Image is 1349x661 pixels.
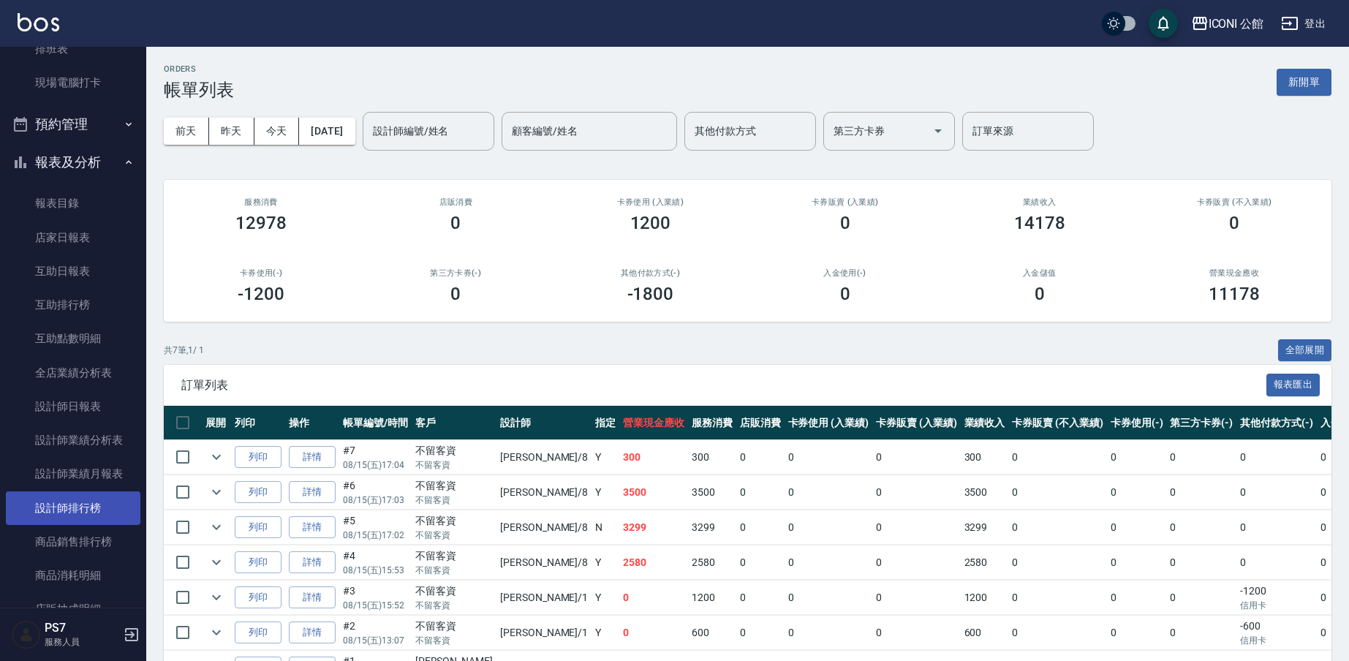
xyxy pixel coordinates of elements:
button: save [1149,9,1178,38]
th: 指定 [592,406,619,440]
td: 0 [1166,475,1236,510]
td: 0 [785,440,873,475]
td: 0 [736,510,785,545]
td: 0 [872,545,961,580]
td: 600 [688,616,736,650]
td: 2580 [961,545,1009,580]
h3: 14178 [1014,213,1065,233]
td: 0 [736,616,785,650]
h2: 卡券販賣 (入業績) [765,197,924,207]
h3: 0 [840,284,850,304]
button: 列印 [235,481,281,504]
h3: 0 [1229,213,1239,233]
th: 服務消費 [688,406,736,440]
td: #3 [339,581,412,615]
a: 店家日報表 [6,221,140,254]
button: 報表及分析 [6,143,140,181]
td: -1200 [1236,581,1317,615]
td: [PERSON_NAME] /8 [496,475,592,510]
td: 3500 [961,475,1009,510]
td: #5 [339,510,412,545]
td: [PERSON_NAME] /1 [496,581,592,615]
a: 詳情 [289,446,336,469]
td: Y [592,581,619,615]
button: 列印 [235,622,281,644]
p: 不留客資 [415,458,493,472]
td: 0 [1008,510,1106,545]
div: 不留客資 [415,548,493,564]
th: 卡券使用 (入業績) [785,406,873,440]
p: 不留客資 [415,529,493,542]
p: 信用卡 [1240,634,1313,647]
td: N [592,510,619,545]
td: #4 [339,545,412,580]
td: 0 [1166,581,1236,615]
td: 0 [785,545,873,580]
div: 不留客資 [415,443,493,458]
td: 0 [1166,616,1236,650]
td: 0 [736,545,785,580]
td: [PERSON_NAME] /8 [496,510,592,545]
td: 2580 [619,545,688,580]
td: Y [592,545,619,580]
a: 店販抽成明細 [6,592,140,626]
td: [PERSON_NAME] /8 [496,545,592,580]
td: 0 [1008,440,1106,475]
p: 不留客資 [415,564,493,577]
td: 0 [1107,581,1167,615]
span: 訂單列表 [181,378,1266,393]
th: 卡券販賣 (入業績) [872,406,961,440]
button: 預約管理 [6,105,140,143]
td: 0 [1107,510,1167,545]
button: 列印 [235,551,281,574]
td: 0 [1107,545,1167,580]
td: 0 [1166,545,1236,580]
td: 0 [1166,440,1236,475]
h3: 12978 [235,213,287,233]
td: 3299 [619,510,688,545]
td: #6 [339,475,412,510]
th: 帳單編號/時間 [339,406,412,440]
a: 詳情 [289,481,336,504]
td: 0 [872,440,961,475]
td: 0 [1008,616,1106,650]
a: 詳情 [289,516,336,539]
p: 不留客資 [415,494,493,507]
td: 0 [619,581,688,615]
h3: 11178 [1209,284,1260,304]
td: #2 [339,616,412,650]
th: 客戶 [412,406,496,440]
a: 排班表 [6,32,140,66]
h3: -1800 [627,284,674,304]
td: 0 [736,581,785,615]
td: 0 [736,440,785,475]
a: 全店業績分析表 [6,356,140,390]
button: 登出 [1275,10,1331,37]
a: 設計師業績分析表 [6,423,140,457]
h2: 業績收入 [960,197,1119,207]
img: Logo [18,13,59,31]
a: 報表目錄 [6,186,140,220]
td: Y [592,440,619,475]
a: 現場電腦打卡 [6,66,140,99]
td: Y [592,475,619,510]
h2: 卡券使用(-) [181,268,341,278]
th: 展開 [202,406,231,440]
td: 2580 [688,545,736,580]
td: 0 [1008,545,1106,580]
button: 列印 [235,586,281,609]
td: Y [592,616,619,650]
a: 詳情 [289,551,336,574]
button: 列印 [235,446,281,469]
h2: 入金使用(-) [765,268,924,278]
th: 卡券使用(-) [1107,406,1167,440]
td: 300 [688,440,736,475]
td: 0 [736,475,785,510]
td: 0 [785,510,873,545]
h3: -1200 [238,284,284,304]
h3: 帳單列表 [164,80,234,100]
a: 新開單 [1277,75,1331,88]
h3: 1200 [630,213,671,233]
p: 08/15 (五) 17:02 [343,529,408,542]
td: 0 [1107,475,1167,510]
